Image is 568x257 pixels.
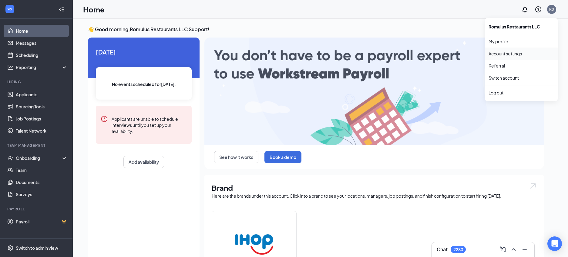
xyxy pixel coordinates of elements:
[214,151,258,163] button: See how it works
[489,75,519,81] a: Switch account
[549,7,554,12] div: RS
[510,246,517,253] svg: ChevronUp
[123,156,164,168] button: Add availability
[16,125,68,137] a: Talent Network
[96,47,192,57] span: [DATE]
[112,81,176,87] span: No events scheduled for [DATE] .
[16,188,68,200] a: Surveys
[521,6,529,13] svg: Notifications
[16,64,68,70] div: Reporting
[489,63,554,69] a: Referral
[59,6,65,12] svg: Collapse
[212,193,537,199] div: Here are the brands under this account. Click into a brand to see your locations, managers, job p...
[101,115,108,123] svg: Error
[7,143,66,148] div: Team Management
[16,113,68,125] a: Job Postings
[485,21,558,33] div: Romulus Restaurants LLC
[16,49,68,61] a: Scheduling
[7,6,13,12] svg: WorkstreamLogo
[88,26,544,33] h3: 👋 Good morning, Romulus Restaurants LLC Support !
[16,164,68,176] a: Team
[489,51,554,57] a: Account settings
[521,246,528,253] svg: Minimize
[16,25,68,37] a: Home
[509,245,519,254] button: ChevronUp
[7,245,13,251] svg: Settings
[498,245,508,254] button: ComposeMessage
[489,90,554,96] div: Log out
[16,37,68,49] a: Messages
[547,236,562,251] div: Open Intercom Messenger
[7,206,66,212] div: Payroll
[499,246,506,253] svg: ComposeMessage
[16,216,68,228] a: PayrollCrown
[453,247,463,252] div: 2280
[7,79,66,84] div: Hiring
[204,38,544,145] img: payroll-large.gif
[520,245,529,254] button: Minimize
[16,245,58,251] div: Switch to admin view
[7,64,13,70] svg: Analysis
[212,183,537,193] h1: Brand
[16,88,68,100] a: Applicants
[16,176,68,188] a: Documents
[16,155,62,161] div: Onboarding
[16,100,68,113] a: Sourcing Tools
[83,4,105,15] h1: Home
[7,155,13,161] svg: UserCheck
[489,38,554,44] a: My profile
[112,115,187,134] div: Applicants are unable to schedule interviews until you set up your availability.
[535,6,542,13] svg: QuestionInfo
[437,246,448,253] h3: Chat
[264,151,301,163] button: Book a demo
[529,183,537,189] img: open.6027fd2a22e1237b5b06.svg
